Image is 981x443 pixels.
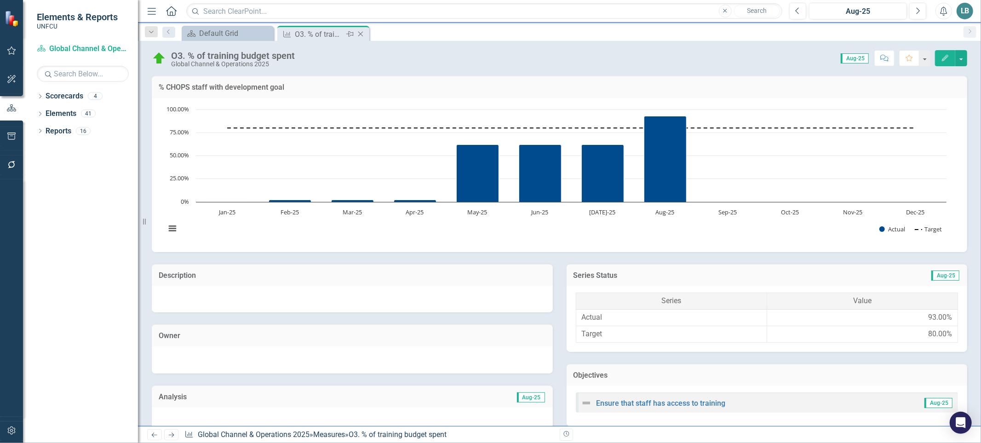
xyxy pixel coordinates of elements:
[747,7,767,14] span: Search
[161,105,958,243] div: Chart. Highcharts interactive chart.
[218,208,235,216] text: Jan-25
[718,208,737,216] text: Sep-25
[531,208,549,216] text: Jun-25
[46,126,71,137] a: Reports
[394,200,436,202] path: Apr-25, 2. Actual.
[332,200,374,202] path: Mar-25, 2. Actual.
[159,332,546,340] h3: Owner
[184,28,271,39] a: Default Grid
[574,371,961,380] h3: Objectives
[184,430,552,440] div: » »
[931,270,959,281] span: Aug-25
[170,151,189,159] text: 50.00%
[656,208,675,216] text: Aug-25
[781,208,799,216] text: Oct-25
[81,110,96,118] div: 41
[166,222,178,235] button: View chart menu, Chart
[597,399,726,408] a: Ensure that staff has access to training
[843,208,862,216] text: Nov-25
[928,329,952,339] div: 80.00%
[166,105,189,113] text: 100.00%
[644,116,687,202] path: Aug-25, 93. Actual.
[76,127,91,135] div: 16
[809,3,907,19] button: Aug-25
[519,144,562,202] path: Jun-25, 62. Actual.
[170,128,189,136] text: 75.00%
[159,83,960,92] h3: % CHOPS staff with development goal
[170,174,189,182] text: 25.00%
[159,393,349,401] h3: Analysis
[576,326,767,342] td: Target
[46,91,83,102] a: Scorecards
[888,225,905,233] text: Actual
[281,208,299,216] text: Feb-25
[181,197,189,206] text: 0%
[406,208,424,216] text: Apr-25
[928,312,952,323] div: 93.00%
[46,109,76,119] a: Elements
[915,225,942,233] button: Show Target
[295,29,344,40] div: O3. % of training budget spent
[767,293,958,310] th: Value
[812,6,904,17] div: Aug-25
[5,11,21,27] img: ClearPoint Strategy
[574,271,807,280] h3: Series Status
[924,398,952,408] span: Aug-25
[841,53,869,63] span: Aug-25
[159,271,546,280] h3: Description
[171,61,295,68] div: Global Channel & Operations 2025
[957,3,973,19] button: LB
[468,208,488,216] text: May-25
[349,430,447,439] div: O3. % of training budget spent
[457,144,499,202] path: May-25, 62. Actual.
[171,51,295,61] div: O3. % of training budget spent
[906,208,924,216] text: Dec-25
[198,430,310,439] a: Global Channel & Operations 2025
[950,412,972,434] div: Open Intercom Messenger
[37,66,129,82] input: Search Below...
[582,144,624,202] path: Jul-25, 62. Actual.
[269,200,311,202] path: Feb-25, 2. Actual.
[37,12,118,23] span: Elements & Reports
[590,208,616,216] text: [DATE]-25
[576,310,767,326] td: Actual
[226,126,918,130] g: Target, series 2 of 2. Line with 12 data points.
[734,5,780,17] button: Search
[517,392,545,403] span: Aug-25
[161,105,951,243] svg: Interactive chart
[186,3,782,19] input: Search ClearPoint...
[581,397,592,408] img: Not Defined
[37,44,129,54] a: Global Channel & Operations 2025
[576,293,767,310] th: Series
[313,430,345,439] a: Measures
[199,28,271,39] div: Default Grid
[88,92,103,100] div: 4
[152,51,166,66] img: On Target
[924,225,942,233] text: Target
[343,208,362,216] text: Mar-25
[879,225,905,233] button: Show Actual
[37,23,118,30] small: UNFCU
